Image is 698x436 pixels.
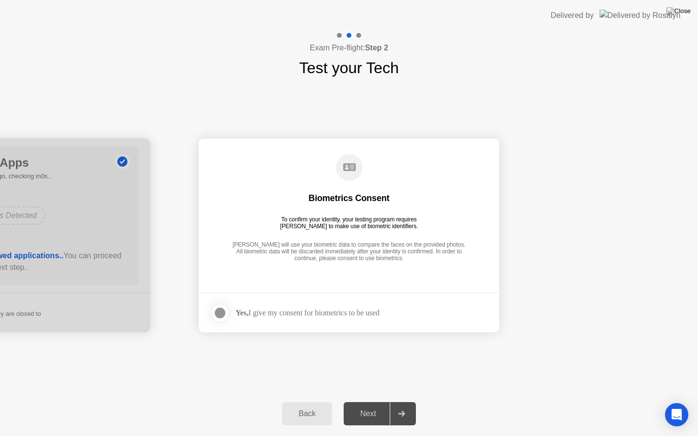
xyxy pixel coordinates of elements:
img: Close [666,7,691,15]
button: Next [344,402,416,425]
div: Delivered by [551,10,594,21]
strong: Yes, [236,309,248,317]
div: Next [347,409,390,418]
img: Delivered by Rosalyn [600,10,681,21]
div: [PERSON_NAME] will use your biometric data to compare the faces on the provided photos. All biome... [230,241,468,263]
b: Step 2 [365,44,388,52]
div: I give my consent for biometrics to be used [236,308,380,317]
div: Open Intercom Messenger [665,403,688,426]
div: Biometrics Consent [309,192,390,204]
h1: Test your Tech [299,56,399,79]
button: Back [282,402,332,425]
div: To confirm your identity, your testing program requires [PERSON_NAME] to make use of biometric id... [276,216,422,230]
h4: Exam Pre-flight: [310,42,388,54]
div: Back [285,409,329,418]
